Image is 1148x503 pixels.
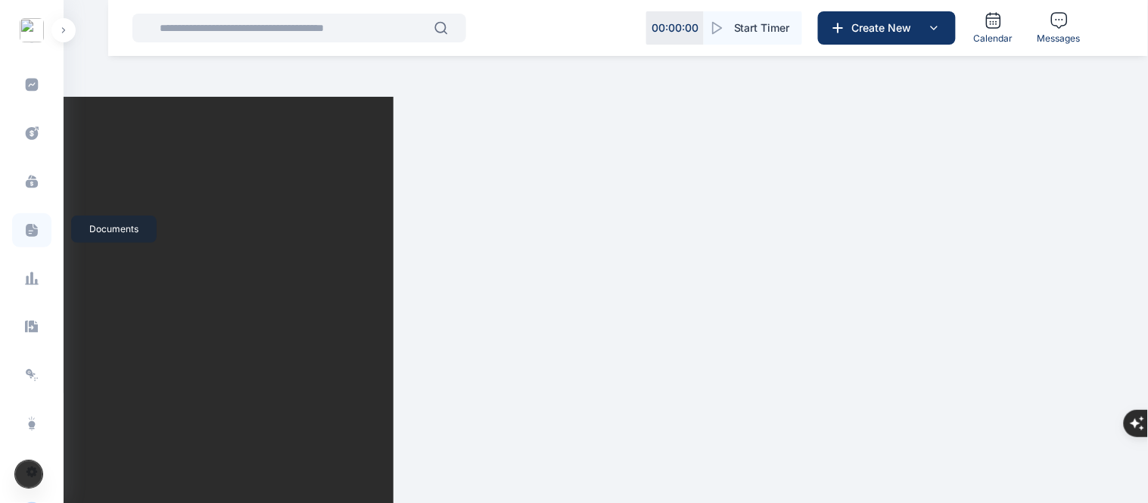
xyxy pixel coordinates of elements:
span: Start Timer [734,20,790,36]
span: Calendar [974,33,1013,45]
span: Create New [846,20,925,36]
a: Messages [1031,5,1087,51]
button: Create New [818,11,956,45]
span: Messages [1038,33,1081,45]
a: Calendar [968,5,1019,51]
p: 00 : 00 : 00 [652,20,698,36]
button: Start Timer [704,11,802,45]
